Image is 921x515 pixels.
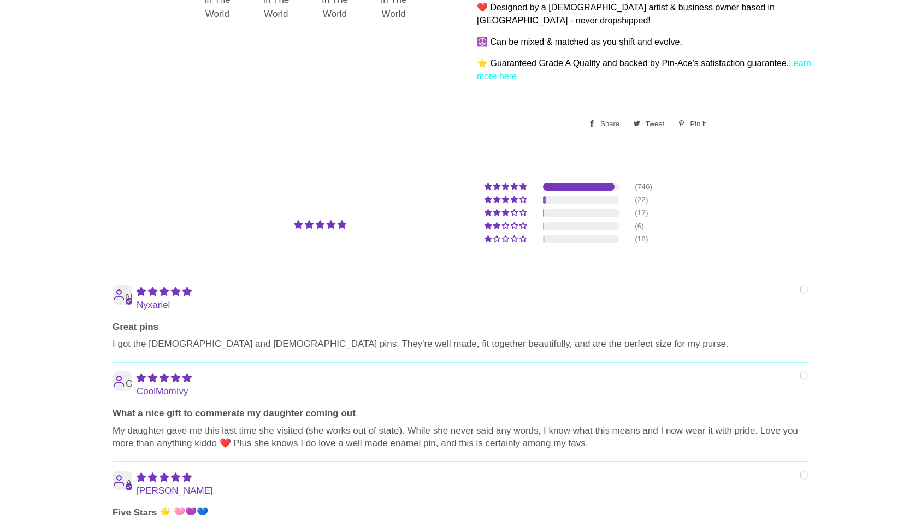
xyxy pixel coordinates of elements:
span: 5 star review [137,472,192,483]
span: 5 star review [137,287,192,297]
div: 1% (6) reviews with 2 star rating [485,222,528,230]
p: ☮️ Can be mixed & matched as you shift and evolve. [477,35,817,49]
span: Pin it [690,116,712,132]
span: Share [600,116,625,132]
span: CoolMomIvy [137,386,188,396]
p: I got the [DEMOGRAPHIC_DATA] and [DEMOGRAPHIC_DATA] pins. They're well made, fit together beautif... [113,338,808,351]
div: C [113,371,132,391]
b: What a nice gift to commerate my daughter coming out [113,407,808,420]
p: My daughter gave me this last time she visited (she works out of state). While she never said any... [113,424,808,451]
span: 5 star review [137,373,192,383]
p: ❤️ Designed by a [DEMOGRAPHIC_DATA] artist & business owner based in [GEOGRAPHIC_DATA] - never dr... [477,1,817,27]
span: Tweet [645,116,670,132]
div: (6) [635,222,648,230]
div: (22) [635,196,648,204]
div: N [113,285,132,305]
div: (18) [635,235,648,243]
div: 1% (12) reviews with 3 star rating [485,209,528,217]
span: [PERSON_NAME] [137,486,213,496]
div: (746) [635,183,648,191]
b: Great pins [113,321,808,334]
div: A [113,471,132,490]
div: 93% (746) reviews with 5 star rating [485,183,528,191]
span: Nyxariel [137,300,170,310]
p: ⭐️ Guaranteed Grade A Quality and backed by Pin-Ace’s satisfaction guarantee. [477,57,817,83]
div: (12) [635,209,648,217]
div: 3% (22) reviews with 4 star rating [485,196,528,204]
div: Average rating is 4.83 stars [216,218,424,232]
div: 2% (18) reviews with 1 star rating [485,235,528,243]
